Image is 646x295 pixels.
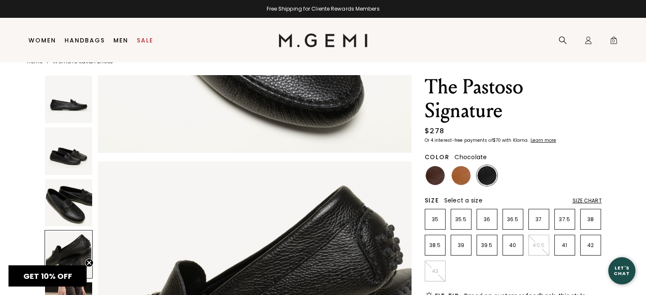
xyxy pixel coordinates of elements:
klarna-placement-style-cta: Learn more [530,137,556,143]
p: 37.5 [555,216,575,223]
img: Tan [451,166,471,185]
h2: Color [425,154,450,160]
klarna-placement-style-body: Or 4 interest-free payments of [425,137,493,143]
span: GET 10% OFF [23,271,72,281]
p: 41 [555,242,575,249]
p: 37 [529,216,549,223]
a: Learn more [530,138,556,143]
h2: Size [425,197,439,204]
span: Select a size [444,196,482,205]
img: Black [477,166,496,185]
p: 35.5 [451,216,471,223]
img: M.Gemi [279,34,367,47]
h1: The Pastoso Signature [425,75,602,123]
a: Sale [137,37,153,44]
p: 36 [477,216,497,223]
p: 42 [581,242,601,249]
div: Size Chart [573,197,602,204]
klarna-placement-style-body: with Klarna [502,137,530,143]
p: 40 [503,242,523,249]
p: 43 [425,268,445,275]
a: Women [28,37,56,44]
p: 39.5 [477,242,497,249]
span: Chocolate [454,153,487,161]
img: Chocolate [426,166,445,185]
a: Handbags [65,37,105,44]
p: 36.5 [503,216,523,223]
div: GET 10% OFFClose teaser [8,265,87,287]
button: Close teaser [85,258,93,267]
a: Men [113,37,128,44]
img: The Pastoso Signature [45,76,93,123]
p: 38.5 [425,242,445,249]
p: 35 [425,216,445,223]
img: The Pastoso Signature [45,127,93,175]
div: $278 [425,126,445,136]
p: 40.5 [529,242,549,249]
p: 39 [451,242,471,249]
klarna-placement-style-amount: $70 [493,137,501,143]
img: The Pastoso Signature [45,179,93,227]
span: 0 [609,38,618,46]
div: Let's Chat [608,265,635,276]
p: 38 [581,216,601,223]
